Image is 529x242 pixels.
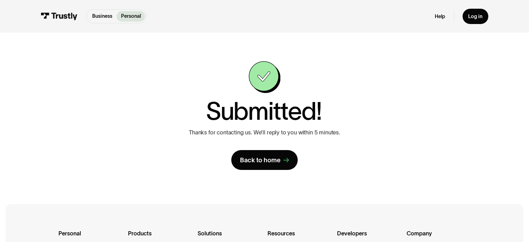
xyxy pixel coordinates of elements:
[463,9,488,24] a: Log in
[92,13,112,20] p: Business
[41,13,78,20] img: Trustly Logo
[189,129,340,136] p: Thanks for contacting us. We’ll reply to you within 5 minutes.
[121,13,141,20] p: Personal
[88,11,117,22] a: Business
[231,150,297,170] a: Back to home
[117,11,145,22] a: Personal
[468,13,482,20] div: Log in
[240,156,281,164] div: Back to home
[206,99,322,123] h1: Submitted!
[435,13,445,20] a: Help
